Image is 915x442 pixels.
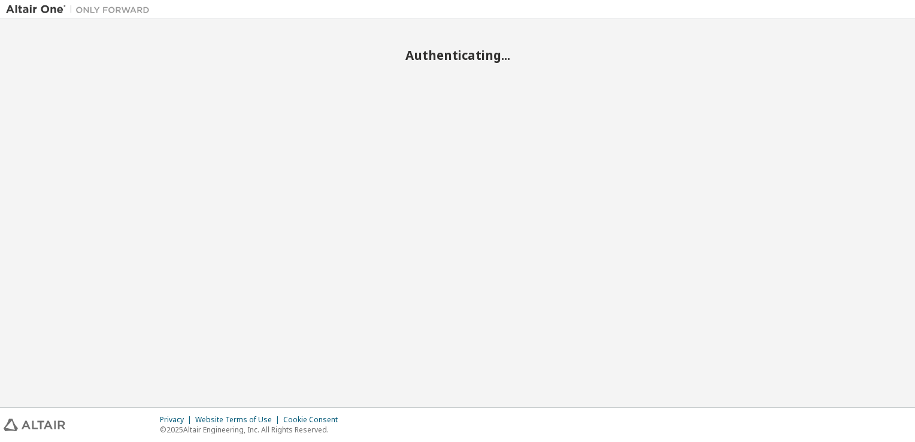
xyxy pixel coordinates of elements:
[195,415,283,425] div: Website Terms of Use
[160,425,345,435] p: © 2025 Altair Engineering, Inc. All Rights Reserved.
[160,415,195,425] div: Privacy
[6,4,156,16] img: Altair One
[4,419,65,431] img: altair_logo.svg
[283,415,345,425] div: Cookie Consent
[6,47,909,63] h2: Authenticating...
